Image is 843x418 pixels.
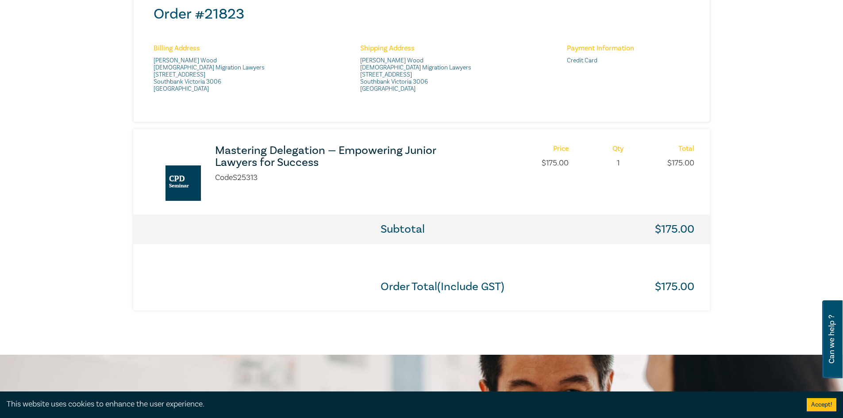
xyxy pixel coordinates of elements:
[667,157,694,169] p: $ 175.00
[381,281,504,293] h3: Order Total(Include GST)
[667,145,694,153] h6: Total
[567,57,694,64] span: Credit Card
[166,165,201,201] img: Mastering Delegation — Empowering Junior Lawyers for Success
[360,71,487,92] span: [STREET_ADDRESS] Southbank Victoria 3006 [GEOGRAPHIC_DATA]
[381,223,425,235] h3: Subtotal
[828,306,836,373] span: Can we help ?
[567,44,694,53] h6: Payment Information
[655,223,694,235] h3: $ 175.00
[807,398,836,411] button: Accept cookies
[542,157,569,169] p: $ 175.00
[360,57,487,64] span: [PERSON_NAME] Wood
[215,172,258,184] li: Code S25313
[360,64,487,71] span: [DEMOGRAPHIC_DATA] Migration Lawyers
[542,145,569,153] h6: Price
[7,399,793,410] div: This website uses cookies to enhance the user experience.
[154,5,694,23] h2: Order # 21823
[215,145,450,169] a: Mastering Delegation — Empowering Junior Lawyers for Success
[612,157,624,169] p: 1
[612,145,624,153] h6: Qty
[655,281,694,293] h3: $ 175.00
[154,44,281,53] h6: Billing Address
[154,57,281,64] span: [PERSON_NAME] Wood
[360,44,487,53] h6: Shipping Address
[154,64,281,71] span: [DEMOGRAPHIC_DATA] Migration Lawyers
[154,71,281,92] span: [STREET_ADDRESS] Southbank Victoria 3006 [GEOGRAPHIC_DATA]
